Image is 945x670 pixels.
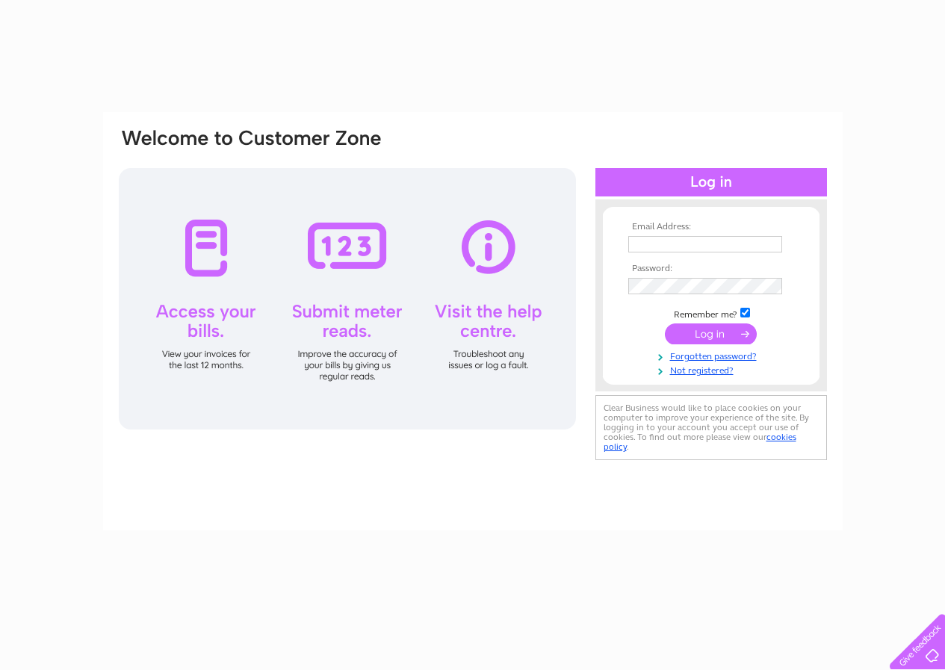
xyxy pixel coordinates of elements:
[665,323,757,344] input: Submit
[604,432,796,452] a: cookies policy
[625,305,798,320] td: Remember me?
[625,222,798,232] th: Email Address:
[625,264,798,274] th: Password:
[628,362,798,376] a: Not registered?
[595,395,827,460] div: Clear Business would like to place cookies on your computer to improve your experience of the sit...
[628,348,798,362] a: Forgotten password?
